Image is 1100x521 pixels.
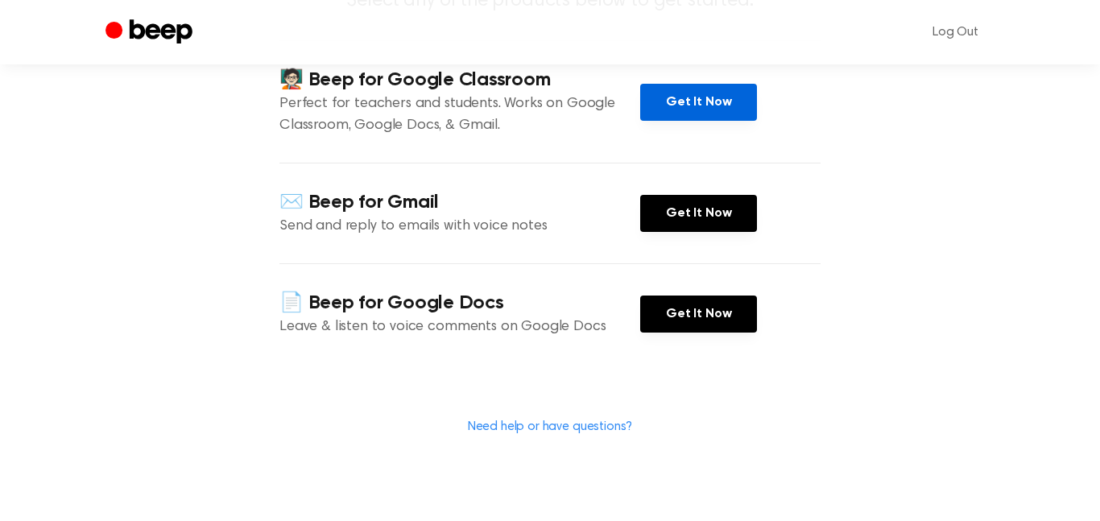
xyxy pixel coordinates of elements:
a: Get It Now [640,195,757,232]
p: Send and reply to emails with voice notes [279,216,640,238]
p: Leave & listen to voice comments on Google Docs [279,316,640,338]
a: Get It Now [640,296,757,333]
p: Perfect for teachers and students. Works on Google Classroom, Google Docs, & Gmail. [279,93,640,137]
h4: 🧑🏻‍🏫 Beep for Google Classroom [279,67,640,93]
h4: ✉️ Beep for Gmail [279,189,640,216]
a: Beep [105,17,196,48]
a: Get It Now [640,84,757,121]
h4: 📄 Beep for Google Docs [279,290,640,316]
a: Need help or have questions? [468,420,633,433]
a: Log Out [916,13,995,52]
